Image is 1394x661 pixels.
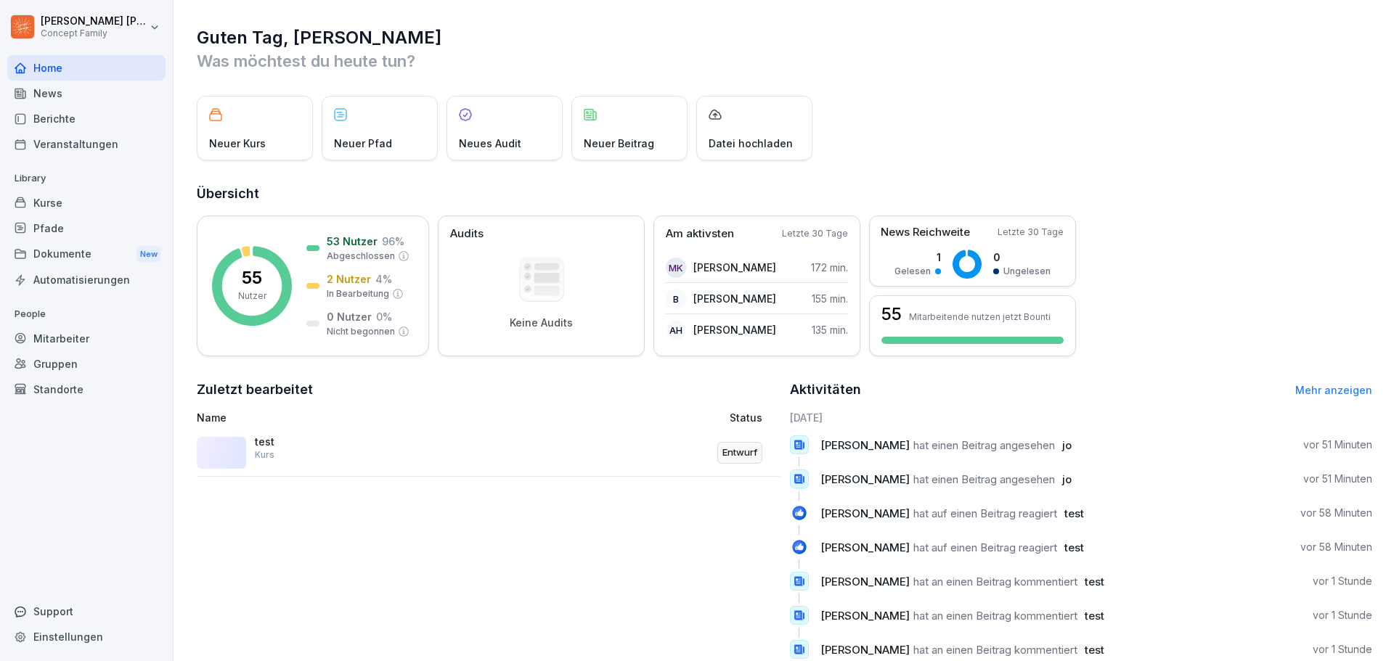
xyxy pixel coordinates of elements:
[459,136,521,151] p: Neues Audit
[812,322,848,337] p: 135 min.
[1300,540,1372,554] p: vor 58 Minuten
[1313,608,1372,623] p: vor 1 Stunde
[7,599,166,624] div: Support
[1295,384,1372,396] a: Mehr anzeigen
[666,258,686,278] div: MK
[693,322,776,337] p: [PERSON_NAME]
[1313,642,1372,657] p: vor 1 Stunde
[820,506,910,520] span: [PERSON_NAME]
[993,250,1051,265] p: 0
[327,287,389,300] p: In Bearbeitung
[327,309,372,324] p: 0 Nutzer
[913,506,1057,520] span: hat auf einen Beitrag reagiert
[197,184,1372,204] h2: Übersicht
[7,81,166,106] a: News
[136,246,161,263] div: New
[7,267,166,292] a: Automatisierungen
[584,136,654,151] p: Neuer Beitrag
[666,320,686,340] div: AH
[666,289,686,309] div: B
[7,624,166,649] a: Einstellungen
[913,575,1077,588] span: hat an einen Beitrag kommentiert
[255,448,274,461] p: Kurs
[242,269,262,287] p: 55
[510,316,573,329] p: Keine Audits
[7,215,166,241] a: Pfade
[1300,506,1372,520] p: vor 58 Minuten
[820,575,910,588] span: [PERSON_NAME]
[382,234,404,249] p: 96 %
[998,226,1064,239] p: Letzte 30 Tage
[782,227,848,240] p: Letzte 30 Tage
[881,224,970,241] p: News Reichweite
[197,26,1372,49] h1: Guten Tag, [PERSON_NAME]
[7,326,166,351] a: Mitarbeiter
[894,250,941,265] p: 1
[820,438,910,452] span: [PERSON_NAME]
[41,15,147,28] p: [PERSON_NAME] [PERSON_NAME]
[327,271,371,287] p: 2 Nutzer
[255,435,400,448] p: test
[722,446,757,460] p: Entwurf
[1064,541,1084,554] span: test
[1062,472,1072,486] span: jo
[7,303,166,326] p: People
[913,541,1057,554] span: hat auf einen Beitrag reagiert
[209,136,266,151] p: Neuer Kurs
[7,167,166,190] p: Library
[1303,472,1372,486] p: vor 51 Minuten
[693,260,776,275] p: [PERSON_NAME]
[197,49,1372,73] p: Was möchtest du heute tun?
[7,106,166,131] a: Berichte
[1085,575,1104,588] span: test
[730,410,762,425] p: Status
[820,472,910,486] span: [PERSON_NAME]
[7,241,166,268] div: Dokumente
[913,609,1077,623] span: hat an einen Beitrag kommentiert
[1303,438,1372,452] p: vor 51 Minuten
[1085,609,1104,623] span: test
[197,410,562,425] p: Name
[1085,643,1104,657] span: test
[820,609,910,623] span: [PERSON_NAME]
[376,309,392,324] p: 0 %
[820,541,910,554] span: [PERSON_NAME]
[334,136,392,151] p: Neuer Pfad
[790,410,1373,425] h6: [DATE]
[7,351,166,377] a: Gruppen
[811,260,848,275] p: 172 min.
[7,131,166,157] a: Veranstaltungen
[666,226,734,242] p: Am aktivsten
[709,136,793,151] p: Datei hochladen
[790,379,861,400] h2: Aktivitäten
[41,28,147,38] p: Concept Family
[913,472,1055,486] span: hat einen Beitrag angesehen
[913,438,1055,452] span: hat einen Beitrag angesehen
[7,241,166,268] a: DokumenteNew
[1003,265,1051,278] p: Ungelesen
[238,290,266,303] p: Nutzer
[327,234,378,249] p: 53 Nutzer
[812,291,848,306] p: 155 min.
[197,379,780,400] h2: Zuletzt bearbeitet
[7,55,166,81] a: Home
[894,265,931,278] p: Gelesen
[1062,438,1072,452] span: jo
[327,250,395,263] p: Abgeschlossen
[7,190,166,215] a: Kurse
[1064,506,1084,520] span: test
[909,311,1051,322] p: Mitarbeitende nutzen jetzt Bounti
[7,377,166,402] a: Standorte
[820,643,910,657] span: [PERSON_NAME]
[913,643,1077,657] span: hat an einen Beitrag kommentiert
